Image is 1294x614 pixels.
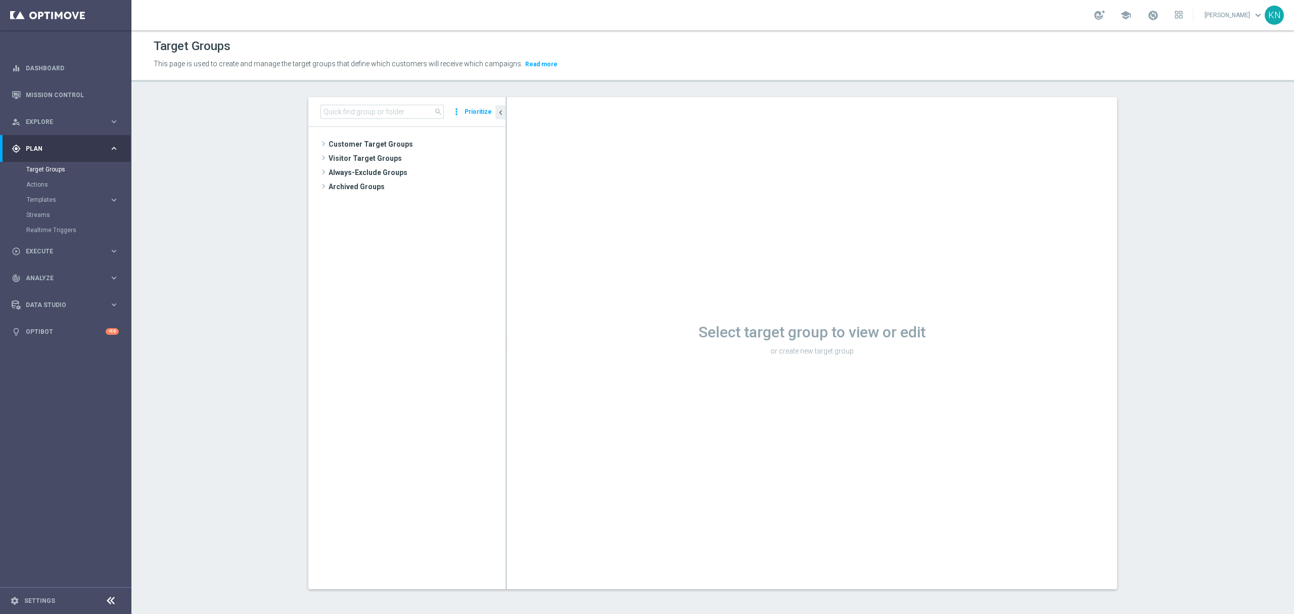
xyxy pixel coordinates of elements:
span: Customer Target Groups [329,137,505,151]
a: [PERSON_NAME]keyboard_arrow_down [1204,8,1265,23]
div: KN [1265,6,1284,25]
div: Templates [27,197,109,203]
button: Prioritize [463,105,493,119]
span: Always-Exclude Groups [329,165,505,180]
button: equalizer Dashboard [11,64,119,72]
i: play_circle_outline [12,247,21,256]
div: Templates [26,192,130,207]
button: Read more [524,59,559,70]
i: keyboard_arrow_right [109,195,119,205]
div: +10 [106,328,119,335]
a: Realtime Triggers [26,226,105,234]
div: Execute [12,247,109,256]
span: This page is used to create and manage the target groups that define which customers will receive... [154,60,523,68]
button: Mission Control [11,91,119,99]
i: person_search [12,117,21,126]
a: Dashboard [26,55,119,81]
a: Actions [26,181,105,189]
span: keyboard_arrow_down [1253,10,1264,21]
h1: Select target group to view or edit [507,323,1117,341]
i: track_changes [12,274,21,283]
span: search [434,108,442,116]
h1: Target Groups [154,39,230,54]
div: Optibot [12,318,119,345]
button: track_changes Analyze keyboard_arrow_right [11,274,119,282]
i: keyboard_arrow_right [109,300,119,310]
div: Analyze [12,274,109,283]
div: Target Groups [26,162,130,177]
div: Data Studio [12,300,109,310]
a: Settings [24,598,55,604]
div: Explore [12,117,109,126]
div: Actions [26,177,130,192]
span: Analyze [26,275,109,281]
button: gps_fixed Plan keyboard_arrow_right [11,145,119,153]
button: play_circle_outline Execute keyboard_arrow_right [11,247,119,255]
button: chevron_left [495,105,505,119]
i: settings [10,596,19,605]
span: Visitor Target Groups [329,151,505,165]
div: Mission Control [12,81,119,108]
i: gps_fixed [12,144,21,153]
span: Templates [27,197,99,203]
div: Streams [26,207,130,223]
a: Target Groups [26,165,105,173]
span: Explore [26,119,109,125]
button: person_search Explore keyboard_arrow_right [11,118,119,126]
i: equalizer [12,64,21,73]
span: Archived Groups [329,180,505,194]
p: or create new target group [507,346,1117,356]
button: Data Studio keyboard_arrow_right [11,301,119,309]
button: Templates keyboard_arrow_right [26,196,119,204]
a: Optibot [26,318,106,345]
i: keyboard_arrow_right [109,144,119,153]
i: more_vert [451,105,461,119]
div: Realtime Triggers [26,223,130,238]
a: Mission Control [26,81,119,108]
i: keyboard_arrow_right [109,273,119,283]
i: keyboard_arrow_right [109,117,119,126]
div: Dashboard [12,55,119,81]
div: Plan [12,144,109,153]
span: Plan [26,146,109,152]
span: school [1120,10,1131,21]
button: lightbulb Optibot +10 [11,328,119,336]
span: Data Studio [26,302,109,308]
i: keyboard_arrow_right [109,246,119,256]
i: chevron_left [496,108,505,117]
a: Streams [26,211,105,219]
input: Quick find group or folder [320,105,444,119]
i: lightbulb [12,327,21,336]
span: Execute [26,248,109,254]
